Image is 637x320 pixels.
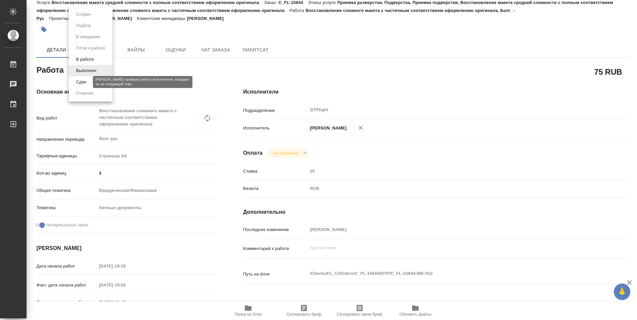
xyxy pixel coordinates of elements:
[74,90,96,97] button: Отменен
[74,33,102,40] button: В ожидании
[74,22,93,29] button: Подбор
[74,67,98,74] button: Выполнен
[74,44,107,52] button: Готов к работе
[74,11,93,18] button: Создан
[74,78,88,86] button: Сдан
[74,56,96,63] button: В работе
